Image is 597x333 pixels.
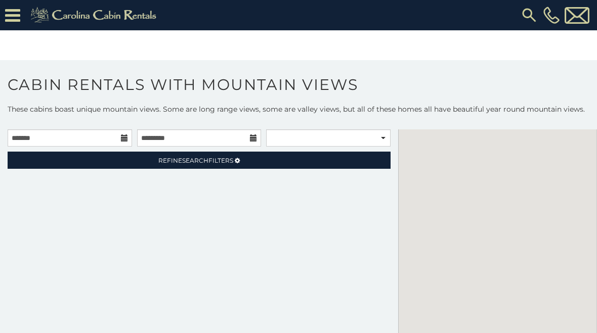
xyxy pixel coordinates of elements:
span: Search [182,157,208,164]
img: search-regular.svg [520,6,538,24]
a: [PHONE_NUMBER] [541,7,562,24]
a: RefineSearchFilters [8,152,391,169]
img: Khaki-logo.png [25,5,165,25]
span: Refine Filters [158,157,233,164]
